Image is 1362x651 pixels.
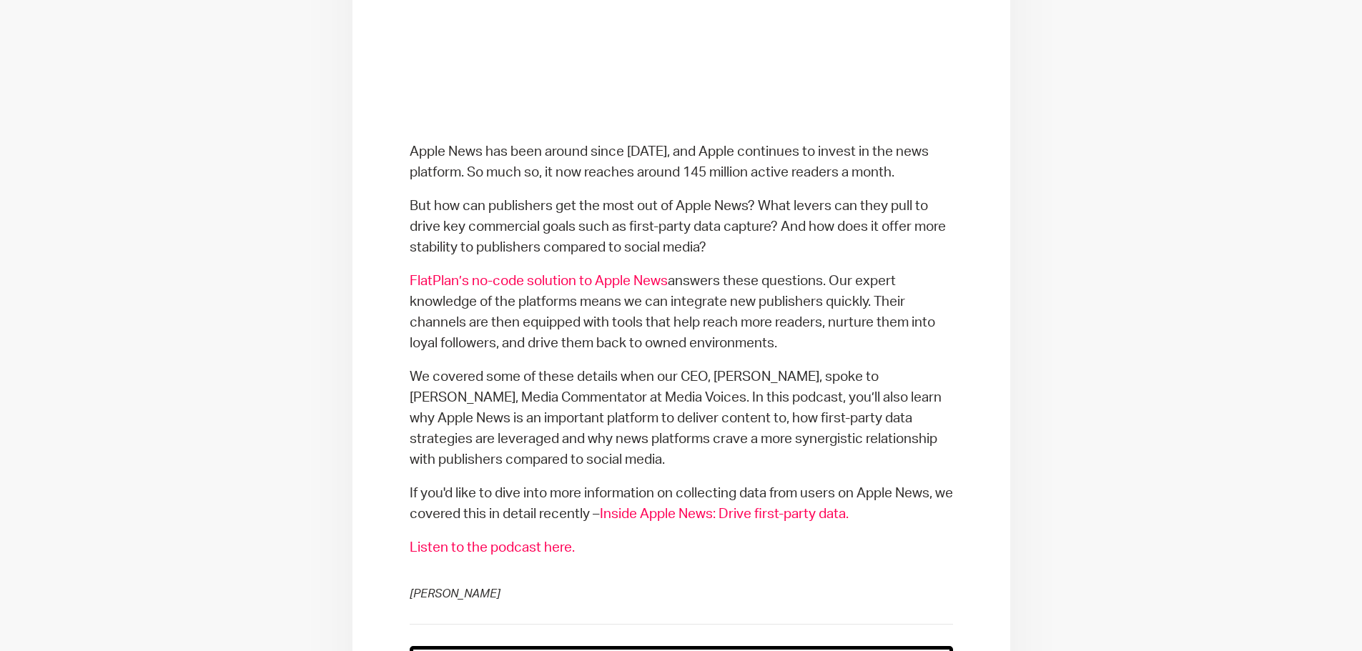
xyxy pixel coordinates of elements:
[410,483,953,525] p: If you'd like to dive into more information on collecting data from users on Apple News, we cover...
[410,585,953,602] p: [PERSON_NAME]
[410,196,953,258] p: But how can publishers get the most out of Apple News? What levers can they pull to drive key com...
[410,11,953,118] iframe: Media Briefs: Yes, you can use Apple News to build first-party data
[410,367,953,470] p: We covered some of these details when our CEO, [PERSON_NAME], spoke to [PERSON_NAME], Media Comme...
[410,271,953,354] p: answers these questions. Our expert knowledge of the platforms means we can integrate new publish...
[410,121,953,183] p: Apple News has been around since [DATE], and Apple continues to invest in the news platform. So m...
[410,541,575,555] a: Listen to the podcast here.
[410,274,668,288] a: FlatPlan’s no-code solution to Apple News
[600,507,849,521] a: Inside Apple News: Drive first-party data.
